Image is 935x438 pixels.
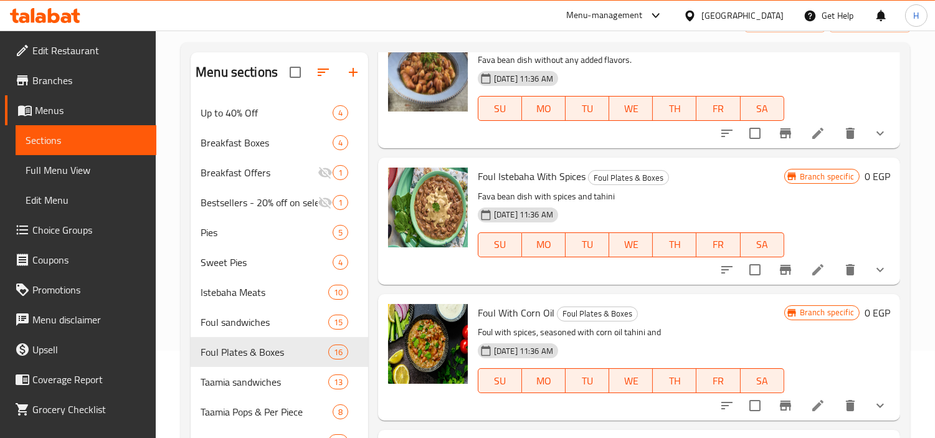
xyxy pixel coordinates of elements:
span: Foul Istebaha With Spices [478,167,586,186]
span: 1 [333,197,348,209]
button: delete [835,255,865,285]
span: Sweet Pies [201,255,333,270]
span: FR [701,236,735,254]
span: MO [527,372,561,390]
span: Select to update [742,120,768,146]
button: sort-choices [712,391,742,421]
a: Edit Restaurant [5,36,156,65]
button: MO [522,368,566,393]
span: TH [658,372,691,390]
div: items [333,105,348,120]
span: Taamia Pops & Per Piece [201,404,333,419]
div: Foul Plates & Boxes16 [191,337,368,367]
a: Upsell [5,335,156,364]
button: FR [696,232,740,257]
div: Foul Plates & Boxes [557,307,638,321]
button: Branch-specific-item [771,391,800,421]
a: Coverage Report [5,364,156,394]
span: Menus [35,103,146,118]
div: items [328,374,348,389]
span: Branch specific [795,307,859,318]
a: Full Menu View [16,155,156,185]
span: Sort sections [308,57,338,87]
span: Foul Plates & Boxes [589,171,668,185]
span: WE [614,100,648,118]
button: delete [835,391,865,421]
div: items [333,195,348,210]
span: 4 [333,107,348,119]
span: Breakfast Offers [201,165,318,180]
div: items [328,285,348,300]
a: Coupons [5,245,156,275]
span: SA [746,100,779,118]
span: 16 [329,346,348,358]
span: TU [571,372,604,390]
button: sort-choices [712,118,742,148]
button: TU [566,232,609,257]
img: Plain Foul [388,32,468,112]
span: Breakfast Boxes [201,135,333,150]
div: Breakfast Boxes4 [191,128,368,158]
span: Coverage Report [32,372,146,387]
a: Branches [5,65,156,95]
h2: Menu sections [196,63,278,82]
button: SU [478,368,522,393]
button: MO [522,96,566,121]
div: Up to 40% Off4 [191,98,368,128]
span: Select all sections [282,59,308,85]
span: 13 [329,376,348,388]
span: Pies [201,225,333,240]
span: Up to 40% Off [201,105,333,120]
span: Upsell [32,342,146,357]
button: sort-choices [712,255,742,285]
button: TH [653,96,696,121]
p: Fava bean dish without any added flavors. [478,52,784,68]
span: Full Menu View [26,163,146,178]
button: SA [741,232,784,257]
a: Sections [16,125,156,155]
span: Choice Groups [32,222,146,237]
p: Foul with spices, seasoned with corn oil tahini and [478,325,784,340]
span: 4 [333,257,348,269]
div: Bestsellers - 20% off on selected items1 [191,188,368,217]
button: show more [865,391,895,421]
span: Sections [26,133,146,148]
button: TH [653,232,696,257]
a: Edit menu item [810,262,825,277]
button: SA [741,368,784,393]
span: TU [571,236,604,254]
span: Branches [32,73,146,88]
span: 8 [333,406,348,418]
span: MO [527,100,561,118]
span: Istebaha Meats [201,285,328,300]
h6: 0 EGP [865,304,890,321]
div: items [333,135,348,150]
a: Menu disclaimer [5,305,156,335]
div: Sweet Pies4 [191,247,368,277]
span: Edit Menu [26,193,146,207]
span: [DATE] 11:36 AM [489,209,558,221]
span: Select to update [742,257,768,283]
button: WE [609,232,653,257]
svg: Inactive section [318,195,333,210]
button: FR [696,368,740,393]
button: SU [478,232,522,257]
span: SA [746,236,779,254]
img: Foul With Corn Oil [388,304,468,384]
span: 5 [333,227,348,239]
span: Grocery Checklist [32,402,146,417]
span: Edit Restaurant [32,43,146,58]
span: Branch specific [795,171,859,183]
p: Fava bean dish with spices and tahini [478,189,784,204]
div: Istebaha Meats10 [191,277,368,307]
span: Foul With Corn Oil [478,303,554,322]
button: Add section [338,57,368,87]
span: 10 [329,287,348,298]
span: Select to update [742,393,768,419]
span: WE [614,372,648,390]
span: Foul sandwiches [201,315,328,330]
div: Foul sandwiches15 [191,307,368,337]
button: Branch-specific-item [771,255,800,285]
